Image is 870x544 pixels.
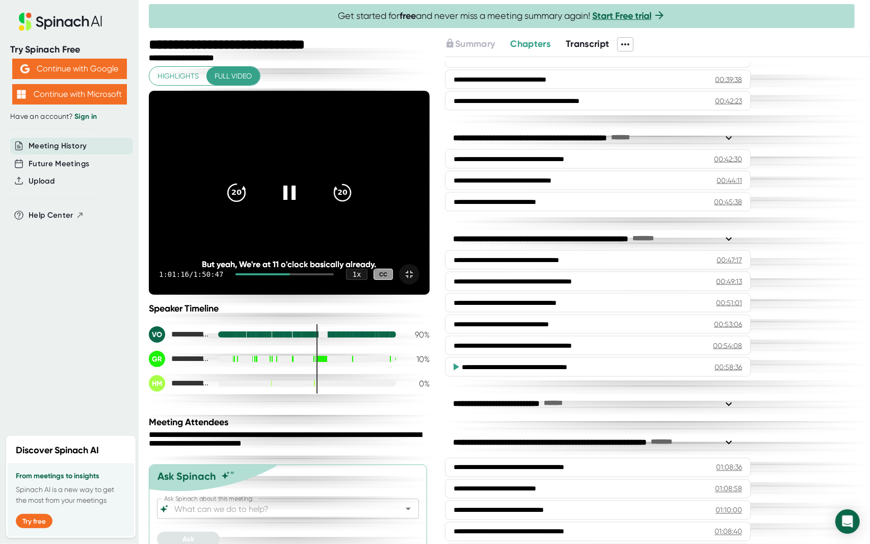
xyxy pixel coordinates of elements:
div: 00:49:13 [716,276,742,287]
span: Get started for and never miss a meeting summary again! [338,10,666,22]
button: Help Center [29,210,84,221]
button: Continue with Google [12,59,127,79]
button: Full video [206,67,260,86]
span: Full video [215,70,252,83]
button: Meeting History [29,140,87,152]
button: Try free [16,514,52,528]
div: 10 % [404,354,430,364]
span: Summary [455,38,495,49]
div: Have an account? [10,112,128,121]
button: Future Meetings [29,158,89,170]
div: 1:01:16 / 1:50:47 [159,270,223,278]
div: VO [149,326,165,343]
div: VedaBio - Orion [149,326,210,343]
div: 00:47:17 [717,255,742,265]
div: GR [149,351,165,367]
div: 90 % [404,330,430,340]
div: 00:45:38 [714,197,742,207]
div: 00:58:36 [715,362,742,372]
h2: Discover Spinach AI [16,444,99,457]
div: Haleigh Millward [149,375,210,392]
div: G. Brett Robb [149,351,210,367]
img: Aehbyd4JwY73AAAAAElFTkSuQmCC [20,64,30,73]
button: Highlights [149,67,207,86]
span: Highlights [157,70,199,83]
a: Sign in [74,112,97,121]
span: Help Center [29,210,73,221]
span: Transcript [566,38,610,49]
b: free [400,10,416,21]
div: 00:53:06 [714,319,742,329]
input: What can we do to help? [172,502,386,516]
div: Meeting Attendees [149,417,432,428]
span: Chapters [510,38,550,49]
div: Open Intercom Messenger [835,509,860,534]
div: But yeah, We're at 11 o'clock basically already. [177,260,402,269]
button: Chapters [510,37,550,51]
a: Start Free trial [592,10,651,21]
div: 00:51:01 [716,298,742,308]
div: 00:42:30 [714,154,742,164]
h3: From meetings to insights [16,472,126,480]
div: 01:08:36 [716,462,742,473]
div: 0 % [404,379,430,388]
div: HM [149,375,165,392]
div: 01:08:58 [715,484,742,494]
div: 00:42:23 [715,96,742,106]
div: 00:54:08 [713,341,742,351]
div: Try Spinach Free [10,44,128,56]
button: Open [401,502,415,516]
div: 01:10:00 [716,505,742,515]
div: 00:39:38 [715,74,742,85]
button: Upload [29,175,55,187]
button: Transcript [566,37,610,51]
div: Speaker Timeline [149,303,430,314]
button: Continue with Microsoft [12,84,127,105]
div: 01:08:40 [715,527,742,537]
p: Spinach AI is a new way to get the most from your meetings [16,484,126,506]
div: Upgrade to access [445,37,510,51]
div: CC [374,269,393,280]
div: 1 x [346,269,367,280]
div: 00:44:11 [717,175,742,186]
button: Summary [445,37,495,51]
span: Ask [182,535,194,543]
div: Ask Spinach [157,470,216,482]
